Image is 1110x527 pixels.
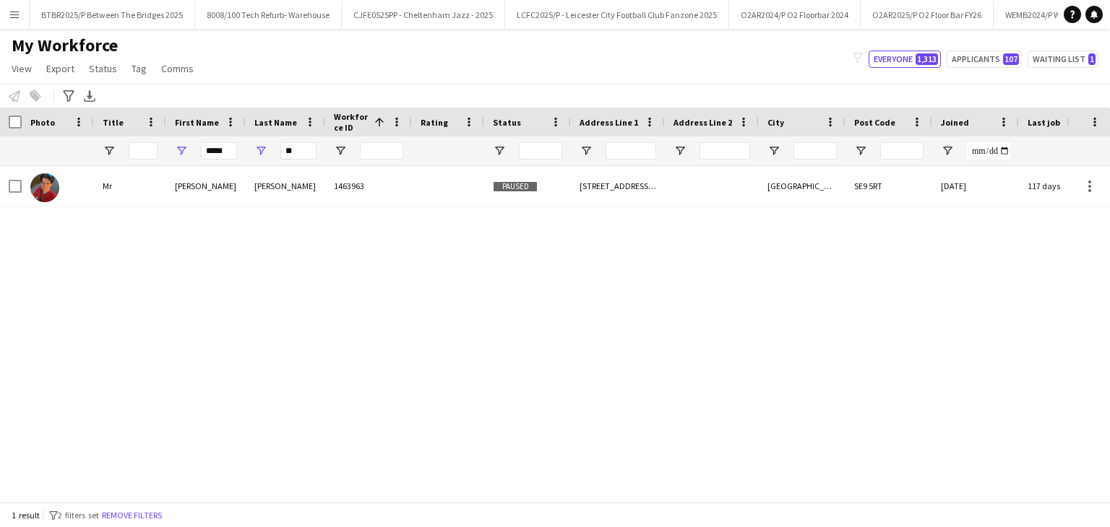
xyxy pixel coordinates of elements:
[58,510,99,521] span: 2 filters set
[493,181,538,192] span: Paused
[60,87,77,105] app-action-btn: Advanced filters
[571,166,665,206] div: [STREET_ADDRESS][PERSON_NAME]
[83,59,123,78] a: Status
[46,62,74,75] span: Export
[246,166,325,206] div: [PERSON_NAME]
[94,166,166,206] div: Mr
[674,117,732,128] span: Address Line 2
[334,144,347,157] button: Open Filter Menu
[493,144,506,157] button: Open Filter Menu
[1028,51,1098,68] button: Waiting list1
[334,111,369,133] span: Workforce ID
[1019,166,1106,206] div: 117 days
[505,1,729,29] button: LCFC2025/P - Leicester City Football Club Fanzone 2025
[700,142,750,160] input: Address Line 2 Filter Input
[175,144,188,157] button: Open Filter Menu
[1003,53,1019,65] span: 107
[846,166,932,206] div: SE9 5RT
[947,51,1022,68] button: Applicants107
[81,87,98,105] app-action-btn: Export XLSX
[30,1,195,29] button: BTBR2025/P Between The Bridges 2025
[342,1,505,29] button: CJFE0525PP - Cheltenham Jazz - 2025
[155,59,199,78] a: Comms
[941,144,954,157] button: Open Filter Menu
[161,62,194,75] span: Comms
[129,142,158,160] input: Title Filter Input
[360,142,403,160] input: Workforce ID Filter Input
[767,144,780,157] button: Open Filter Menu
[201,142,237,160] input: First Name Filter Input
[280,142,317,160] input: Last Name Filter Input
[941,117,969,128] span: Joined
[175,117,219,128] span: First Name
[793,142,837,160] input: City Filter Input
[580,144,593,157] button: Open Filter Menu
[30,117,55,128] span: Photo
[674,144,687,157] button: Open Filter Menu
[103,117,124,128] span: Title
[869,51,941,68] button: Everyone1,313
[967,142,1010,160] input: Joined Filter Input
[325,166,412,206] div: 1463963
[759,166,846,206] div: [GEOGRAPHIC_DATA]
[767,117,784,128] span: City
[166,166,246,206] div: [PERSON_NAME]
[132,62,147,75] span: Tag
[493,117,521,128] span: Status
[89,62,117,75] span: Status
[880,142,924,160] input: Post Code Filter Input
[103,144,116,157] button: Open Filter Menu
[932,166,1019,206] div: [DATE]
[854,117,895,128] span: Post Code
[99,508,165,523] button: Remove filters
[916,53,938,65] span: 1,313
[861,1,994,29] button: O2AR2025/P O2 Floor Bar FY26
[12,62,32,75] span: View
[606,142,656,160] input: Address Line 1 Filter Input
[421,117,448,128] span: Rating
[6,59,38,78] a: View
[40,59,80,78] a: Export
[30,173,59,202] img: Aidan Byrne
[195,1,342,29] button: 8008/100 Tech Refurb- Warehouse
[1088,53,1096,65] span: 1
[854,144,867,157] button: Open Filter Menu
[1028,117,1060,128] span: Last job
[254,144,267,157] button: Open Filter Menu
[729,1,861,29] button: O2AR2024/P O2 Floorbar 2024
[12,35,118,56] span: My Workforce
[519,142,562,160] input: Status Filter Input
[580,117,638,128] span: Address Line 1
[126,59,152,78] a: Tag
[254,117,297,128] span: Last Name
